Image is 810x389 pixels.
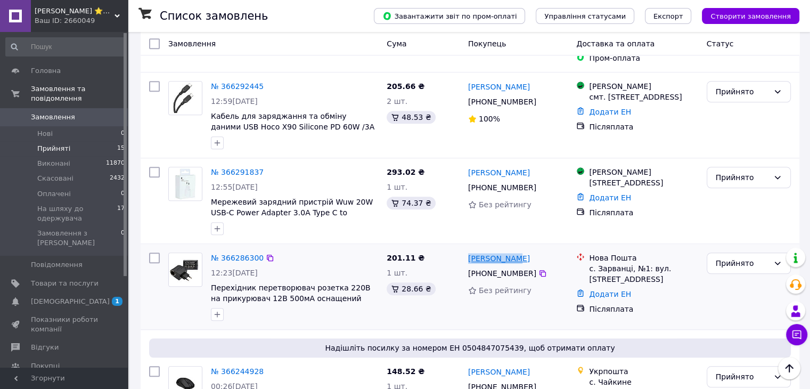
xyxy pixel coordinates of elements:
a: Фото товару [168,167,202,201]
span: Покупці [31,361,60,371]
span: Покупець [468,39,506,48]
span: Відгуки [31,343,59,352]
img: Фото товару [169,253,202,286]
a: Перехідник перетворювач розетка 220В на прикурювач 12В 500мА оснащений LED індикатором Адаптер пр... [211,283,371,324]
span: 0 [121,129,125,139]
div: Укрпошта [589,366,698,377]
span: 1 шт. [387,269,407,277]
span: Замовлення [31,112,75,122]
span: 201.11 ₴ [387,254,424,262]
span: 2 шт. [387,97,407,106]
a: Додати ЕН [589,193,631,202]
img: Фото товару [169,167,202,200]
span: Без рейтингу [479,200,531,209]
span: Завантажити звіт по пром-оплаті [382,11,517,21]
div: [PHONE_NUMBER] [466,266,538,281]
span: Експорт [653,12,683,20]
span: [DEMOGRAPHIC_DATA] [31,297,110,306]
div: Ваш ID: 2660049 [35,16,128,26]
div: Прийнято [716,371,769,383]
button: Управління статусами [536,8,634,24]
img: Фото товару [169,82,202,115]
span: Повідомлення [31,260,83,270]
span: Управління статусами [544,12,626,20]
span: Cума [387,39,406,48]
span: Скасовані [37,174,73,183]
div: 74.37 ₴ [387,197,435,209]
span: Замовлення [168,39,216,48]
div: [PERSON_NAME] [589,81,698,92]
span: 15 [117,144,125,153]
span: 11870 [106,159,125,168]
span: Без рейтингу [479,286,531,295]
a: Додати ЕН [589,290,631,298]
a: [PERSON_NAME] [468,82,530,92]
span: Прийняті [37,144,70,153]
a: [PERSON_NAME] [468,253,530,264]
span: Оплачені [37,189,71,199]
div: 48.53 ₴ [387,111,435,124]
span: 205.66 ₴ [387,82,424,91]
div: Прийнято [716,257,769,269]
h1: Список замовлень [160,10,268,22]
a: Фото товару [168,81,202,115]
div: Прийнято [716,86,769,98]
span: Показники роботи компанії [31,315,99,334]
span: Літтер Маркет ⭐️⭐️⭐️⭐️⭐️ [35,6,114,16]
div: [PHONE_NUMBER] [466,180,538,195]
span: Виконані [37,159,70,168]
span: 17 [117,204,125,223]
span: 1 шт. [387,183,407,191]
div: Післяплата [589,304,698,314]
span: Створити замовлення [710,12,791,20]
a: 2 товара у замовленні [211,39,299,47]
a: № 366244928 [211,367,264,376]
span: На шляху до одержувача [37,204,117,223]
span: 100% [479,115,500,123]
div: [PHONE_NUMBER] [466,94,538,109]
span: Надішліть посилку за номером ЕН 0504847075439, щоб отримати оплату [153,343,787,353]
span: 12:59[DATE] [211,97,258,106]
button: Експорт [645,8,692,24]
span: 0 [121,229,125,248]
a: № 366286300 [211,254,264,262]
span: 1 [112,297,122,306]
div: [STREET_ADDRESS] [589,177,698,188]
div: смт. [STREET_ADDRESS] [589,92,698,102]
button: Наверх [778,357,800,379]
span: 2432 [110,174,125,183]
a: Мережевий зарядний пристрій Wuw 20W USB-C Power Adapter 3.0A Type C to Lightning White [211,198,373,228]
span: 148.52 ₴ [387,367,424,376]
span: 12:23[DATE] [211,269,258,277]
div: Післяплата [589,207,698,218]
span: 0 [121,189,125,199]
div: [PERSON_NAME] [589,167,698,177]
button: Створити замовлення [702,8,799,24]
a: Додати ЕН [589,108,631,116]
span: 12:55[DATE] [211,183,258,191]
span: 293.02 ₴ [387,168,424,176]
span: Нові [37,129,53,139]
button: Чат з покупцем [786,324,807,345]
a: Фото товару [168,253,202,287]
span: Замовлення з [PERSON_NAME] [37,229,121,248]
span: Статус [707,39,734,48]
input: Пошук [5,37,126,56]
a: [PERSON_NAME] [468,167,530,178]
div: с. Зарванці, №1: вул. [STREET_ADDRESS] [589,263,698,285]
div: Післяплата [589,121,698,132]
button: Завантажити звіт по пром-оплаті [374,8,525,24]
div: 28.66 ₴ [387,282,435,295]
span: Головна [31,66,61,76]
span: Замовлення та повідомлення [31,84,128,103]
a: [PERSON_NAME] [468,367,530,377]
a: № 366291837 [211,168,264,176]
a: Створити замовлення [691,11,799,20]
a: Кабель для заряджання та обміну даними USB Hoco X90 Silicone PD 60W /3A Type-C to Type-C 1м Black [211,112,374,142]
div: Нова Пошта [589,253,698,263]
div: Прийнято [716,172,769,183]
a: № 366292445 [211,82,264,91]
